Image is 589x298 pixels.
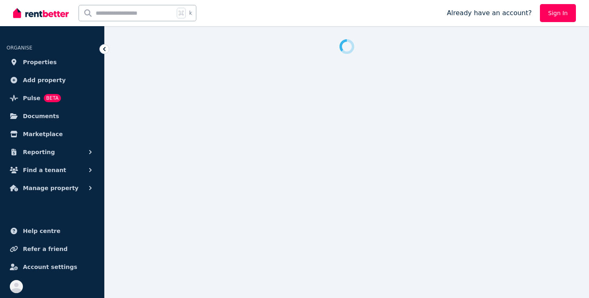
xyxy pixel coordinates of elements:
[13,7,69,19] img: RentBetter
[7,259,98,275] a: Account settings
[189,10,192,16] span: k
[23,183,79,193] span: Manage property
[447,8,532,18] span: Already have an account?
[23,93,40,103] span: Pulse
[23,75,66,85] span: Add property
[7,45,32,51] span: ORGANISE
[23,111,59,121] span: Documents
[44,94,61,102] span: BETA
[7,126,98,142] a: Marketplace
[7,90,98,106] a: PulseBETA
[7,108,98,124] a: Documents
[7,144,98,160] button: Reporting
[23,57,57,67] span: Properties
[23,129,63,139] span: Marketplace
[23,244,67,254] span: Refer a friend
[23,262,77,272] span: Account settings
[23,226,61,236] span: Help centre
[7,162,98,178] button: Find a tenant
[7,54,98,70] a: Properties
[7,72,98,88] a: Add property
[7,241,98,257] a: Refer a friend
[7,180,98,196] button: Manage property
[540,4,576,22] a: Sign In
[7,223,98,239] a: Help centre
[23,147,55,157] span: Reporting
[23,165,66,175] span: Find a tenant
